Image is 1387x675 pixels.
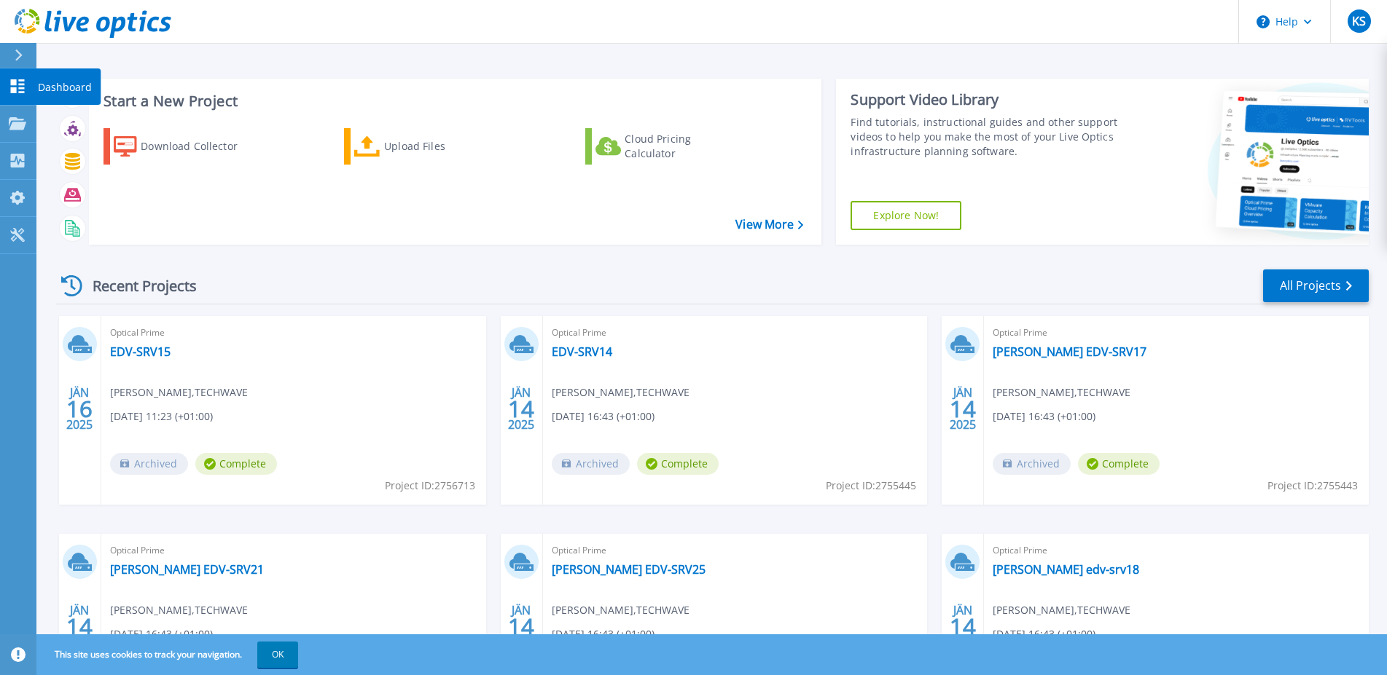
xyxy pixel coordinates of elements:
[993,344,1146,359] a: [PERSON_NAME] EDV-SRV17
[56,268,216,304] div: Recent Projects
[103,128,266,165] a: Download Collector
[552,626,655,642] span: [DATE] 16:43 (+01:00)
[851,115,1122,159] div: Find tutorials, instructional guides and other support videos to help you make the most of your L...
[38,68,92,106] p: Dashboard
[552,344,612,359] a: EDV-SRV14
[552,602,689,618] span: [PERSON_NAME] , TECHWAVE
[110,325,477,341] span: Optical Prime
[826,478,916,494] span: Project ID: 2755445
[110,562,264,577] a: [PERSON_NAME] EDV-SRV21
[552,542,919,558] span: Optical Prime
[66,403,93,415] span: 16
[1352,15,1366,27] span: KS
[735,218,803,232] a: View More
[110,344,171,359] a: EDV-SRV15
[257,642,298,668] button: OK
[110,453,188,475] span: Archived
[993,626,1095,642] span: [DATE] 16:43 (+01:00)
[993,542,1360,558] span: Optical Prime
[993,325,1360,341] span: Optical Prime
[1267,478,1358,494] span: Project ID: 2755443
[950,403,976,415] span: 14
[103,93,803,109] h3: Start a New Project
[950,620,976,633] span: 14
[585,128,748,165] a: Cloud Pricing Calculator
[993,408,1095,425] span: [DATE] 16:43 (+01:00)
[851,90,1122,109] div: Support Video Library
[110,602,248,618] span: [PERSON_NAME] , TECHWAVE
[507,382,535,435] div: JÄN 2025
[66,382,93,435] div: JÄN 2025
[508,620,534,633] span: 14
[552,325,919,341] span: Optical Prime
[1078,453,1160,475] span: Complete
[552,453,630,475] span: Archived
[110,542,477,558] span: Optical Prime
[993,562,1139,577] a: [PERSON_NAME] edv-srv18
[552,384,689,400] span: [PERSON_NAME] , TECHWAVE
[507,600,535,653] div: JÄN 2025
[40,642,298,668] span: This site uses cookies to track your navigation.
[195,453,277,475] span: Complete
[1263,269,1369,302] a: All Projects
[385,478,475,494] span: Project ID: 2756713
[141,132,257,161] div: Download Collector
[508,403,534,415] span: 14
[993,602,1130,618] span: [PERSON_NAME] , TECHWAVE
[949,600,977,653] div: JÄN 2025
[552,562,706,577] a: [PERSON_NAME] EDV-SRV25
[344,128,507,165] a: Upload Files
[384,132,501,161] div: Upload Files
[66,620,93,633] span: 14
[851,201,961,230] a: Explore Now!
[637,453,719,475] span: Complete
[949,382,977,435] div: JÄN 2025
[552,408,655,425] span: [DATE] 16:43 (+01:00)
[110,626,213,642] span: [DATE] 16:43 (+01:00)
[66,600,93,653] div: JÄN 2025
[993,384,1130,400] span: [PERSON_NAME] , TECHWAVE
[625,132,741,161] div: Cloud Pricing Calculator
[110,408,213,425] span: [DATE] 11:23 (+01:00)
[110,384,248,400] span: [PERSON_NAME] , TECHWAVE
[993,453,1071,475] span: Archived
